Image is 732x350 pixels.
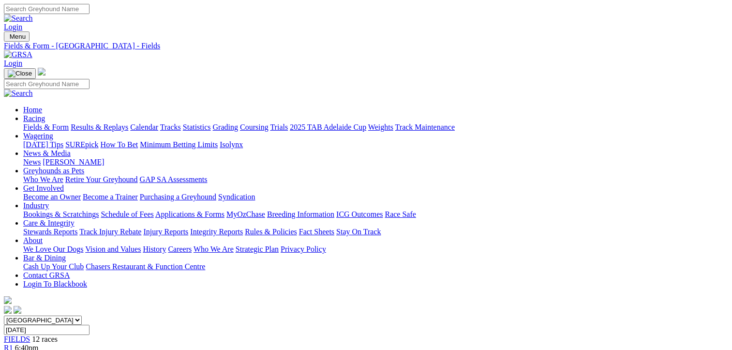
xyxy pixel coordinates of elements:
[23,193,81,201] a: Become an Owner
[4,4,90,14] input: Search
[4,335,30,343] a: FIELDS
[23,114,45,122] a: Racing
[4,79,90,89] input: Search
[160,123,181,131] a: Tracks
[190,228,243,236] a: Integrity Reports
[155,210,224,218] a: Applications & Forms
[4,306,12,314] img: facebook.svg
[23,106,42,114] a: Home
[4,14,33,23] img: Search
[4,59,22,67] a: Login
[43,158,104,166] a: [PERSON_NAME]
[85,245,141,253] a: Vision and Values
[183,123,211,131] a: Statistics
[23,262,84,271] a: Cash Up Your Club
[14,306,21,314] img: twitter.svg
[23,201,49,210] a: Industry
[23,175,63,183] a: Who We Are
[395,123,455,131] a: Track Maintenance
[23,245,728,254] div: About
[23,158,41,166] a: News
[23,175,728,184] div: Greyhounds as Pets
[23,254,66,262] a: Bar & Dining
[168,245,192,253] a: Careers
[23,123,728,132] div: Racing
[23,140,63,149] a: [DATE] Tips
[218,193,255,201] a: Syndication
[4,68,36,79] button: Toggle navigation
[23,219,75,227] a: Care & Integrity
[23,280,87,288] a: Login To Blackbook
[226,210,265,218] a: MyOzChase
[194,245,234,253] a: Who We Are
[236,245,279,253] a: Strategic Plan
[240,123,269,131] a: Coursing
[4,325,90,335] input: Select date
[299,228,334,236] a: Fact Sheets
[23,210,99,218] a: Bookings & Scratchings
[143,228,188,236] a: Injury Reports
[8,70,32,77] img: Close
[336,228,381,236] a: Stay On Track
[23,271,70,279] a: Contact GRSA
[23,140,728,149] div: Wagering
[267,210,334,218] a: Breeding Information
[86,262,205,271] a: Chasers Restaurant & Function Centre
[4,296,12,304] img: logo-grsa-white.png
[23,193,728,201] div: Get Involved
[130,123,158,131] a: Calendar
[23,158,728,167] div: News & Media
[290,123,366,131] a: 2025 TAB Adelaide Cup
[385,210,416,218] a: Race Safe
[245,228,297,236] a: Rules & Policies
[143,245,166,253] a: History
[23,228,77,236] a: Stewards Reports
[101,210,153,218] a: Schedule of Fees
[32,335,58,343] span: 12 races
[4,89,33,98] img: Search
[101,140,138,149] a: How To Bet
[270,123,288,131] a: Trials
[140,140,218,149] a: Minimum Betting Limits
[4,50,32,59] img: GRSA
[140,193,216,201] a: Purchasing a Greyhound
[83,193,138,201] a: Become a Trainer
[38,68,45,76] img: logo-grsa-white.png
[23,123,69,131] a: Fields & Form
[23,236,43,244] a: About
[10,33,26,40] span: Menu
[336,210,383,218] a: ICG Outcomes
[65,175,138,183] a: Retire Your Greyhound
[23,210,728,219] div: Industry
[220,140,243,149] a: Isolynx
[4,42,728,50] a: Fields & Form - [GEOGRAPHIC_DATA] - Fields
[23,262,728,271] div: Bar & Dining
[71,123,128,131] a: Results & Replays
[4,31,30,42] button: Toggle navigation
[23,228,728,236] div: Care & Integrity
[368,123,393,131] a: Weights
[23,149,71,157] a: News & Media
[23,184,64,192] a: Get Involved
[65,140,98,149] a: SUREpick
[23,167,84,175] a: Greyhounds as Pets
[79,228,141,236] a: Track Injury Rebate
[23,132,53,140] a: Wagering
[281,245,326,253] a: Privacy Policy
[140,175,208,183] a: GAP SA Assessments
[23,245,83,253] a: We Love Our Dogs
[213,123,238,131] a: Grading
[4,23,22,31] a: Login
